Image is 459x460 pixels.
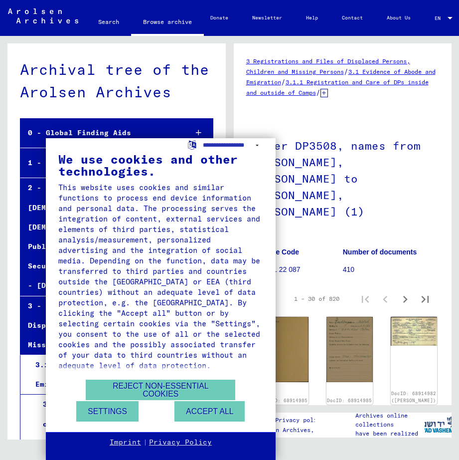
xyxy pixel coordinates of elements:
div: We use cookies and other technologies. [58,153,263,177]
button: Accept all [174,401,245,422]
button: Reject non-essential cookies [86,380,235,400]
div: This website uses cookies and similar functions to process end device information and personal da... [58,182,263,371]
a: Privacy Policy [149,438,212,448]
button: Settings [76,401,139,422]
a: Imprint [110,438,141,448]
